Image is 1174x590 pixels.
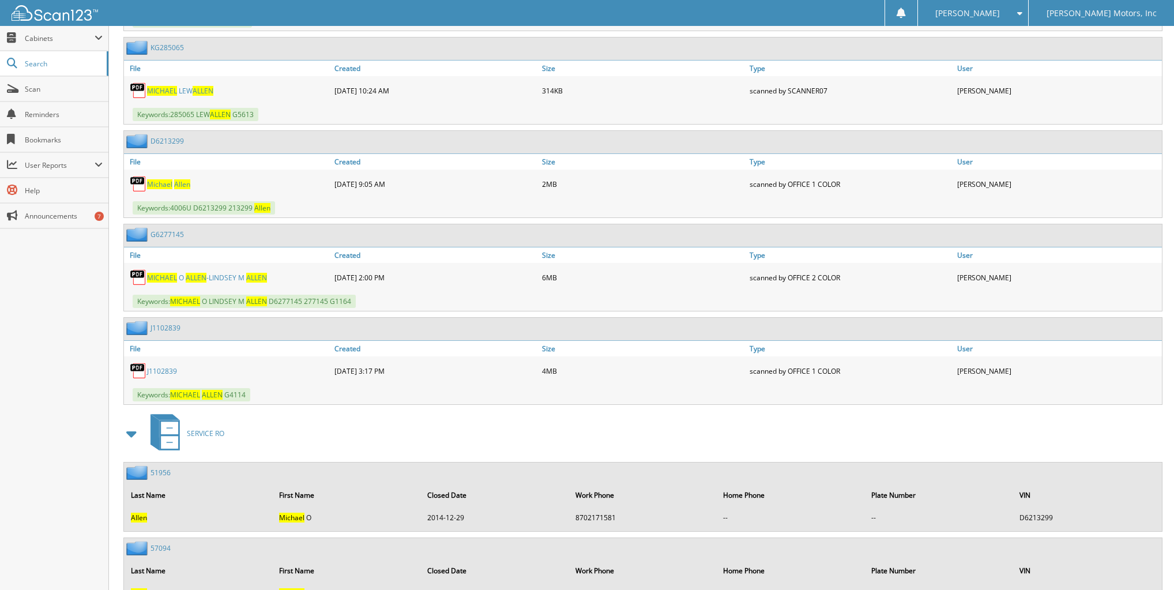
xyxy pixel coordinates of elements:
a: Type [747,247,954,263]
a: G6277145 [150,230,184,239]
td: -- [866,508,1013,527]
a: File [124,341,332,356]
span: A l l e n [174,179,190,189]
span: A L L E N [186,273,206,283]
img: folder2.png [126,465,150,480]
th: Closed Date [422,483,569,507]
span: Keywords: G 4 1 1 4 [133,388,250,401]
span: Help [25,186,103,196]
img: PDF.png [130,269,147,286]
img: folder2.png [126,321,150,335]
div: scanned by OFFICE 1 COLOR [747,172,954,196]
span: Cabinets [25,33,95,43]
a: D6213299 [150,136,184,146]
span: User Reports [25,160,95,170]
div: scanned by OFFICE 2 COLOR [747,266,954,289]
div: [PERSON_NAME] [954,172,1162,196]
a: Created [332,61,539,76]
div: 4MB [539,359,747,382]
th: Last Name [125,483,272,507]
span: A l l e n [254,203,270,213]
a: Type [747,341,954,356]
div: scanned by SCANNER07 [747,79,954,102]
div: [DATE] 3:17 PM [332,359,539,382]
th: First Name [273,483,420,507]
span: Keywords: O L I N D S E Y M D 6 2 7 7 1 4 5 2 7 7 1 4 5 G 1 1 6 4 [133,295,356,308]
span: Reminders [25,110,103,119]
span: [PERSON_NAME] [935,10,1000,17]
div: [PERSON_NAME] [954,266,1162,289]
th: VIN [1014,559,1161,583]
th: Home Phone [717,483,864,507]
span: A L L E N [210,110,231,119]
a: Created [332,247,539,263]
a: SERVICE RO [144,411,224,456]
span: M i c h a e l [279,513,304,523]
img: folder2.png [126,541,150,555]
div: 7 [95,212,104,221]
span: A l l e n [131,513,147,523]
span: A L L E N [193,86,213,96]
th: First Name [273,559,420,583]
span: M I C H A E L [170,296,200,306]
img: folder2.png [126,40,150,55]
th: VIN [1014,483,1161,507]
td: 2 0 1 4 - 1 2 - 2 9 [422,508,569,527]
div: [PERSON_NAME] [954,359,1162,382]
a: J1102839 [150,323,180,333]
span: Announcements [25,211,103,221]
a: Size [539,247,747,263]
img: PDF.png [130,175,147,193]
span: Keywords: 4 0 0 6 U D 6 2 1 3 2 9 9 2 1 3 2 9 9 [133,201,275,215]
img: folder2.png [126,134,150,148]
a: File [124,247,332,263]
div: [PERSON_NAME] [954,79,1162,102]
a: 51956 [150,468,171,478]
a: Created [332,341,539,356]
th: Closed Date [422,559,569,583]
th: Home Phone [717,559,864,583]
a: File [124,61,332,76]
div: [DATE] 9:05 AM [332,172,539,196]
span: A L L E N [246,296,267,306]
span: A L L E N [246,273,267,283]
td: -- [717,508,864,527]
span: M I C H A E L [147,273,177,283]
span: Keywords: 2 8 5 0 6 5 L E W G 5 6 1 3 [133,108,258,121]
td: D 6 2 1 3 2 9 9 [1014,508,1161,527]
a: MICHAEL O ALLEN-LINDSEY M ALLEN [147,273,267,283]
a: User [954,247,1162,263]
span: Bookmarks [25,135,103,145]
th: Work Phone [570,559,717,583]
span: M i c h a e l [147,179,172,189]
span: M I C H A E L [170,390,200,400]
img: PDF.png [130,82,147,99]
span: S E R V I C E R O [187,429,224,438]
th: Plate Number [866,483,1013,507]
a: Size [539,61,747,76]
div: [DATE] 2:00 PM [332,266,539,289]
th: Plate Number [866,559,1013,583]
a: File [124,154,332,170]
div: 314KB [539,79,747,102]
div: scanned by OFFICE 1 COLOR [747,359,954,382]
span: Search [25,59,101,69]
img: scan123-logo-white.svg [12,5,98,21]
a: 57094 [150,543,171,553]
a: Size [539,341,747,356]
iframe: Chat Widget [1116,535,1174,590]
a: Type [747,61,954,76]
th: Work Phone [570,483,717,507]
img: folder2.png [126,227,150,242]
a: Type [747,154,954,170]
a: User [954,341,1162,356]
span: A L L E N [202,390,223,400]
a: Michael Allen [147,179,190,189]
td: O [273,508,420,527]
a: KG285065 [150,43,184,52]
span: [PERSON_NAME] Motors, Inc [1047,10,1157,17]
a: User [954,61,1162,76]
td: 8 7 0 2 1 7 1 5 8 1 [570,508,717,527]
div: 2MB [539,172,747,196]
